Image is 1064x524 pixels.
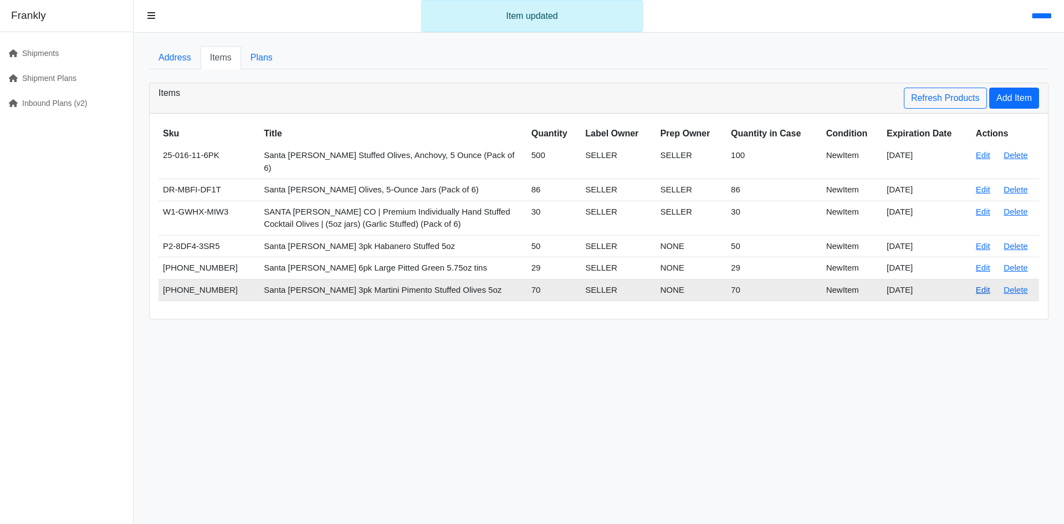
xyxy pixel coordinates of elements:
[581,279,656,301] td: SELLER
[656,279,727,301] td: NONE
[1004,150,1027,160] a: Delete
[727,145,822,179] td: 100
[976,185,990,194] a: Edit
[259,235,527,257] td: Santa [PERSON_NAME] 3pk Habanero Stuffed 5oz
[656,235,727,257] td: NONE
[158,257,259,279] td: [PHONE_NUMBER]
[527,201,581,235] td: 30
[822,257,882,279] td: NewItem
[882,257,971,279] td: [DATE]
[971,123,1039,145] th: Actions
[581,145,656,179] td: SELLER
[1004,263,1027,272] a: Delete
[1004,185,1027,194] a: Delete
[259,257,527,279] td: Santa [PERSON_NAME] 6pk Large Pitted Green 5.75oz tins
[527,123,581,145] th: Quantity
[581,123,656,145] th: Label Owner
[822,235,882,257] td: NewItem
[1004,207,1027,216] a: Delete
[976,241,990,251] a: Edit
[158,179,259,201] td: DR-MBFI-DF1T
[882,279,971,301] td: [DATE]
[727,201,822,235] td: 30
[727,279,822,301] td: 70
[976,150,990,160] a: Edit
[976,207,990,216] a: Edit
[822,201,882,235] td: NewItem
[158,123,259,145] th: Sku
[259,201,527,235] td: SANTA [PERSON_NAME] CO | Premium Individually Hand Stuffed Cocktail Olives | (5oz jars) (Garlic S...
[989,88,1039,109] button: Add Item
[656,201,727,235] td: SELLER
[581,235,656,257] td: SELLER
[727,257,822,279] td: 29
[822,145,882,179] td: NewItem
[158,201,259,235] td: W1-GWHX-MIW3
[158,235,259,257] td: P2-8DF4-3SR5
[581,201,656,235] td: SELLER
[882,123,971,145] th: Expiration Date
[976,263,990,272] a: Edit
[822,179,882,201] td: NewItem
[259,123,527,145] th: Title
[656,145,727,179] td: SELLER
[656,257,727,279] td: NONE
[149,46,201,69] a: Address
[158,145,259,179] td: 25-016-11-6PK
[656,179,727,201] td: SELLER
[822,123,882,145] th: Condition
[259,179,527,201] td: Santa [PERSON_NAME] Olives, 5-Ounce Jars (Pack of 6)
[158,279,259,301] td: [PHONE_NUMBER]
[527,145,581,179] td: 500
[259,279,527,301] td: Santa [PERSON_NAME] 3pk Martini Pimento Stuffed Olives 5oz
[727,179,822,201] td: 86
[656,123,727,145] th: Prep Owner
[882,179,971,201] td: [DATE]
[727,235,822,257] td: 50
[727,123,822,145] th: Quantity in Case
[201,46,241,69] a: Items
[882,145,971,179] td: [DATE]
[1004,285,1027,294] a: Delete
[527,279,581,301] td: 70
[581,179,656,201] td: SELLER
[882,235,971,257] td: [DATE]
[241,46,282,69] a: Plans
[1004,241,1027,251] a: Delete
[527,179,581,201] td: 86
[259,145,527,179] td: Santa [PERSON_NAME] Stuffed Olives, Anchovy, 5 Ounce (Pack of 6)
[527,235,581,257] td: 50
[158,88,180,109] h3: Items
[904,88,987,109] a: Refresh Products
[581,257,656,279] td: SELLER
[882,201,971,235] td: [DATE]
[976,285,990,294] a: Edit
[527,257,581,279] td: 29
[822,279,882,301] td: NewItem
